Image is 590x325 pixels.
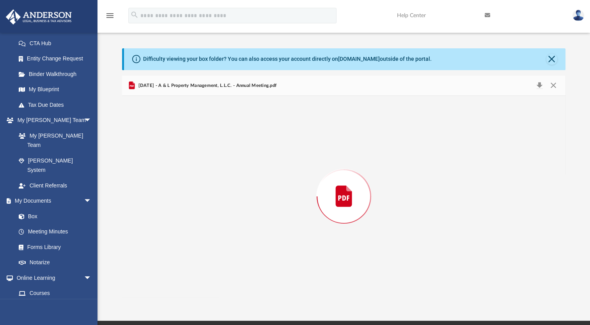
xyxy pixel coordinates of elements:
div: Difficulty viewing your box folder? You can also access your account directly on outside of the p... [143,55,432,63]
a: Meeting Minutes [11,224,99,240]
a: Box [11,208,96,224]
i: search [130,11,139,19]
a: Forms Library [11,239,96,255]
a: My [PERSON_NAME] Team [11,128,96,153]
a: My [PERSON_NAME] Teamarrow_drop_down [5,113,99,128]
a: CTA Hub [11,35,103,51]
a: Online Learningarrow_drop_down [5,270,99,286]
img: Anderson Advisors Platinum Portal [4,9,74,25]
a: Courses [11,286,99,301]
span: [DATE] - A & L Property Management, L.L.C. - Annual Meeting.pdf [136,82,276,89]
div: Preview [122,76,565,297]
img: User Pic [572,10,584,21]
a: Binder Walkthrough [11,66,103,82]
button: Download [532,80,546,91]
a: [PERSON_NAME] System [11,153,99,178]
a: Tax Due Dates [11,97,103,113]
span: arrow_drop_down [84,193,99,209]
span: arrow_drop_down [84,270,99,286]
a: My Blueprint [11,82,99,97]
button: Close [546,80,560,91]
span: arrow_drop_down [84,113,99,129]
a: Entity Change Request [11,51,103,67]
a: menu [105,15,115,20]
a: Client Referrals [11,178,99,193]
a: Notarize [11,255,99,270]
i: menu [105,11,115,20]
button: Close [546,54,557,65]
a: My Documentsarrow_drop_down [5,193,99,209]
a: [DOMAIN_NAME] [338,56,380,62]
